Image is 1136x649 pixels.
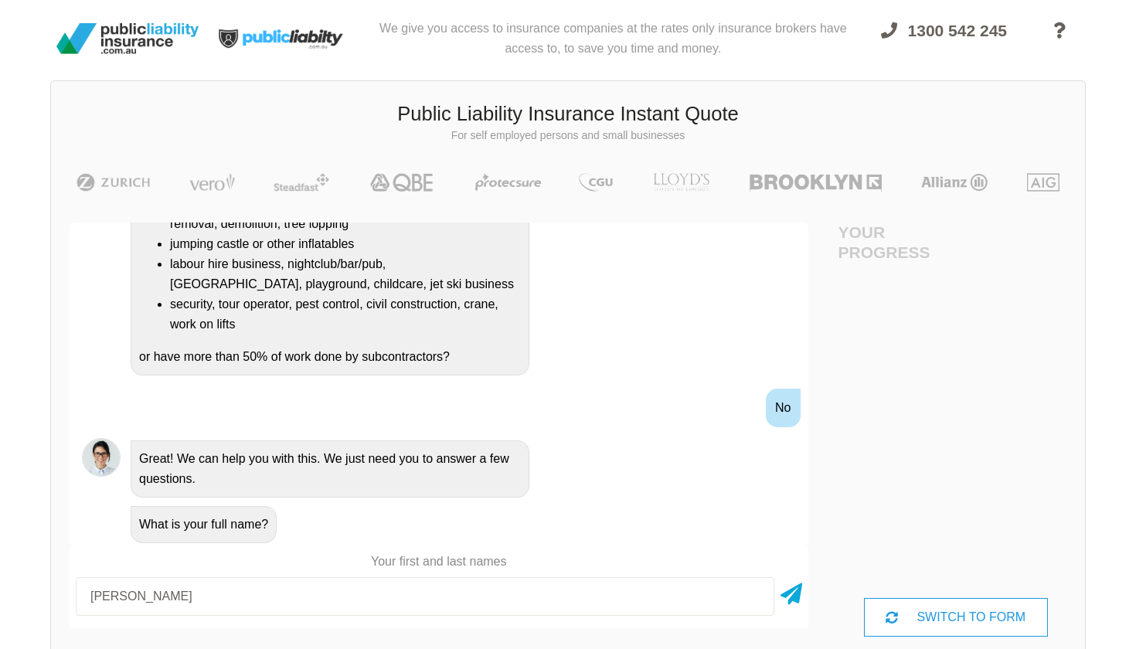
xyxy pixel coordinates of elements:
[267,173,335,192] img: Steadfast | Public Liability Insurance
[82,438,121,477] img: Chatbot | PLI
[867,12,1021,71] a: 1300 542 245
[131,440,529,498] div: Great! We can help you with this. We just need you to answer a few questions.
[359,6,867,71] div: We give you access to insurance companies at the rates only insurance brokers have access to, to ...
[182,173,242,192] img: Vero | Public Liability Insurance
[131,506,277,543] div: What is your full name?
[63,128,1073,144] p: For self employed persons and small businesses
[469,173,547,192] img: Protecsure | Public Liability Insurance
[70,173,157,192] img: Zurich | Public Liability Insurance
[913,173,995,192] img: Allianz | Public Liability Insurance
[76,577,774,616] input: Your first and last names
[766,389,800,427] div: No
[170,294,521,335] li: security, tour operator, pest control, civil construction, crane, work on lifts
[205,6,359,71] img: Public Liability Insurance Light
[50,17,205,60] img: Public Liability Insurance
[63,100,1073,128] h3: Public Liability Insurance Instant Quote
[1021,173,1066,192] img: AIG | Public Liability Insurance
[70,553,808,570] p: Your first and last names
[170,254,521,294] li: labour hire business, nightclub/bar/pub, [GEOGRAPHIC_DATA], playground, childcare, jet ski business
[361,173,444,192] img: QBE | Public Liability Insurance
[573,173,619,192] img: CGU | Public Liability Insurance
[645,173,719,192] img: LLOYD's | Public Liability Insurance
[864,598,1048,637] div: SWITCH TO FORM
[170,234,521,254] li: jumping castle or other inflatables
[838,223,956,261] h4: Your Progress
[908,22,1007,39] span: 1300 542 245
[743,173,888,192] img: Brooklyn | Public Liability Insurance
